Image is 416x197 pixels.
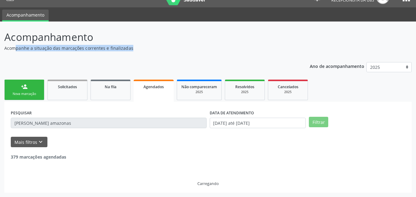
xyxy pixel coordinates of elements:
p: Ano de acompanhamento [310,62,364,70]
span: Não compareceram [181,84,217,89]
label: PESQUISAR [11,108,32,118]
p: Acompanhe a situação das marcações correntes e finalizadas [4,45,289,51]
button: Mais filtroskeyboard_arrow_down [11,137,47,148]
span: Cancelados [278,84,298,89]
i: keyboard_arrow_down [37,139,44,145]
label: DATA DE ATENDIMENTO [210,108,254,118]
div: Carregando [197,181,219,186]
span: Na fila [105,84,116,89]
div: 2025 [229,90,260,94]
div: 2025 [181,90,217,94]
input: Selecione um intervalo [210,118,306,128]
div: Nova marcação [9,92,40,96]
strong: 379 marcações agendadas [11,154,66,160]
span: Resolvidos [235,84,254,89]
p: Acompanhamento [4,30,289,45]
span: Agendados [143,84,164,89]
a: Acompanhamento [2,10,49,22]
div: person_add [21,83,28,90]
input: Nome, CNS [11,118,207,128]
button: Filtrar [309,117,328,127]
div: 2025 [273,90,303,94]
span: Solicitados [58,84,77,89]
